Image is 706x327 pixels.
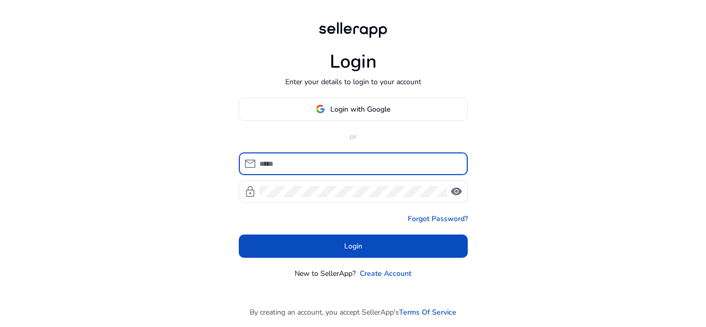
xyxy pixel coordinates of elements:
span: Login with Google [330,104,390,115]
span: lock [244,185,256,198]
button: Login [239,235,468,258]
img: google-logo.svg [316,104,325,114]
button: Login with Google [239,98,468,121]
a: Forgot Password? [408,213,468,224]
span: mail [244,158,256,170]
a: Terms Of Service [399,307,456,318]
p: Enter your details to login to your account [285,76,421,87]
h1: Login [330,51,377,73]
a: Create Account [360,268,411,279]
span: Login [344,241,362,252]
p: New to SellerApp? [295,268,356,279]
span: visibility [450,185,463,198]
p: or [239,131,468,142]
